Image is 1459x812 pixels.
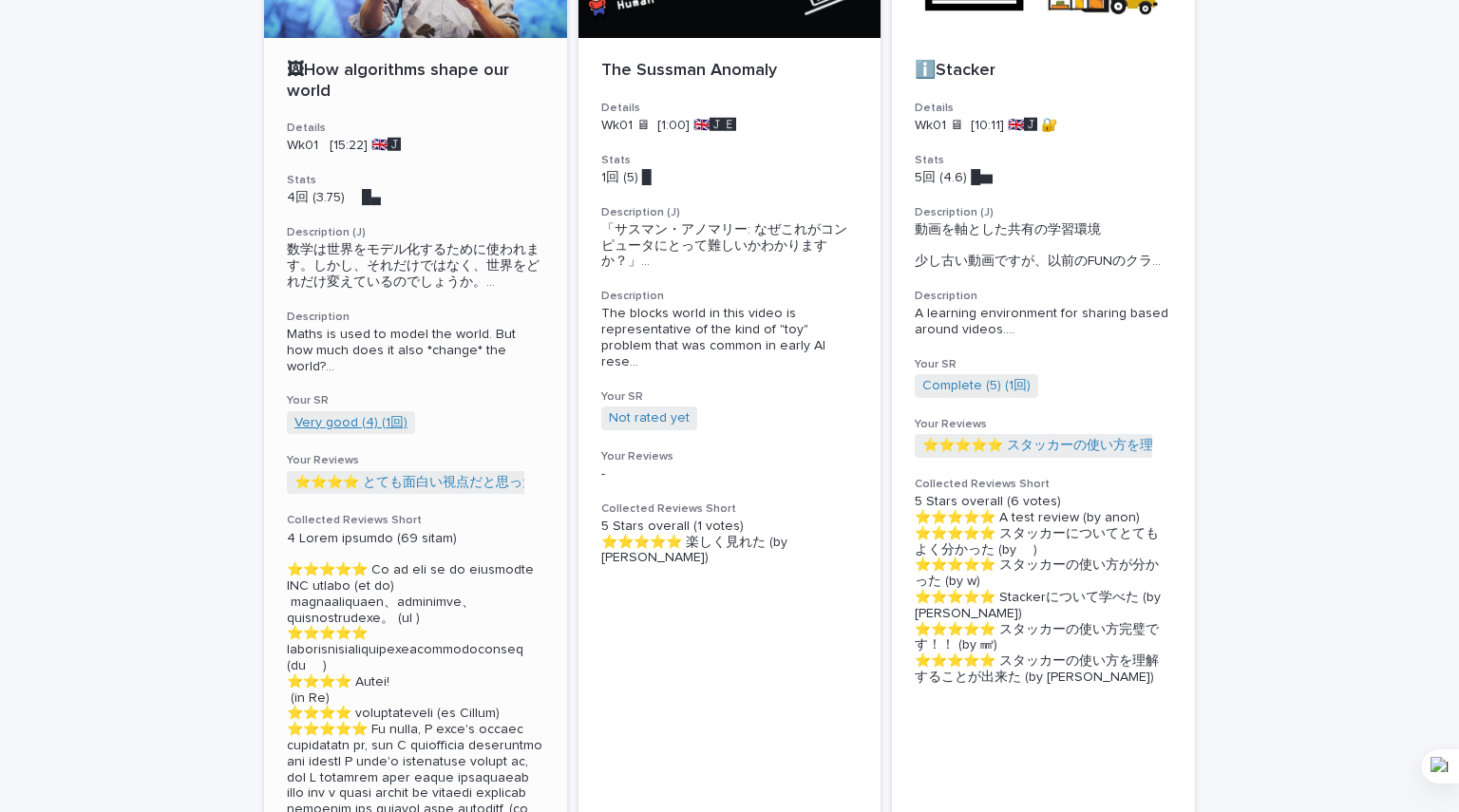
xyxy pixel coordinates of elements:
h3: Details [601,101,859,116]
a: ⭐️⭐️⭐️⭐️⭐️ スタッカーの使い方を理解することが出来た (by [PERSON_NAME]) [922,438,1406,454]
h3: Stats [915,153,1172,168]
span: A learning environment for sharing based around videos. ... [915,306,1172,338]
p: 4回 (3.75) █▄ [287,190,544,206]
h3: Stats [287,173,544,188]
p: 1回 (5) █ [601,170,859,186]
h3: Description [915,289,1172,304]
div: 「サスマン・アノマリー: なぜこれがコンピュータにとって難しいかわかりますか？」 この動画に登場するブロックの世界は、初期のAI研究でよく見られた「おもちゃ」のように身近な問題の代表です。 サス... [601,222,859,270]
h3: Your Reviews [601,449,859,464]
div: Maths is used to model the world. But how much does it also *change* the world? You will hear the... [287,327,544,374]
h3: Your SR [287,393,544,408]
p: 5 Stars overall (1 votes) ⭐️⭐️⭐️⭐️⭐️ 楽しく見れた (by [PERSON_NAME]) [601,519,859,566]
a: Not rated yet [609,410,690,426]
span: The blocks world in this video is representative of the kind of "toy" problem that was common in ... [601,306,859,369]
h3: Your Reviews [915,417,1172,432]
h3: Details [915,101,1172,116]
div: 動画を軸とした共有の学習環境 少し古い動画ですが、以前のFUNのクラスシステム「manaba」をご覧いただけます。 0:00 Stackerを用いる理由 0:52 講義の検索方法 1:09 学習... [915,222,1172,270]
p: 5 Stars overall (6 votes) ⭐️⭐️⭐️⭐️⭐️ A test review (by anon) ⭐️⭐️⭐️⭐️⭐️ スタッカーについてとてもよく分かった (by ) ... [915,494,1172,686]
h3: Description (J) [601,205,859,220]
p: Wk01 🖥 [10:11] 🇬🇧🅹️ 🔐 [915,118,1172,134]
div: A learning environment for sharing based around videos. The video is a little old, and you can se... [915,306,1172,338]
span: Maths is used to model the world. But how much does it also *change* the world? ... [287,327,544,374]
h3: Your SR [601,389,859,405]
h3: Collected Reviews Short [915,477,1172,492]
h3: Collected Reviews Short [287,513,544,528]
p: - [601,466,859,482]
span: 動画を軸とした共有の学習環境 少し古い動画ですが、以前のFUNのクラ ... [915,222,1172,270]
a: ⭐️⭐️⭐️⭐️ とても面白い視点だと思った (by [PERSON_NAME]) [294,475,669,491]
h3: Description (J) [287,225,544,240]
span: 「サスマン・アノマリー: なぜこれがコンピュータにとって難しいかわかりますか？」 ... [601,222,859,270]
h3: Description [287,310,544,325]
p: 5回 (4.6) █▆ [915,170,1172,186]
a: Complete (5) (1回) [922,378,1031,394]
h3: Your Reviews [287,453,544,468]
p: Wk01 🖥 [1:00] 🇬🇧🅹️🅴️ [601,118,859,134]
span: 数学は世界をモデル化するために使われます。しかし、それだけではなく、世界をどれだけ変えているのでしょうか。 ... [287,242,544,290]
p: The Sussman Anomaly [601,61,859,82]
h3: Description [601,289,859,304]
p: 🖼How algorithms shape our world [287,61,544,102]
p: Wk01 [15:22] 🇬🇧🅹️ [287,138,544,154]
h3: Details [287,121,544,136]
h3: Your SR [915,357,1172,372]
a: Very good (4) (1回) [294,415,407,431]
h3: Collected Reviews Short [601,501,859,517]
h3: Stats [601,153,859,168]
div: 数学は世界をモデル化するために使われます。しかし、それだけではなく、世界をどれだけ変えているのでしょうか。 ブラックボックス」という言葉を耳にすることがありますが、これは実際には理解できない方法... [287,242,544,290]
h3: Description (J) [915,205,1172,220]
p: ℹ️Stacker [915,61,1172,82]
